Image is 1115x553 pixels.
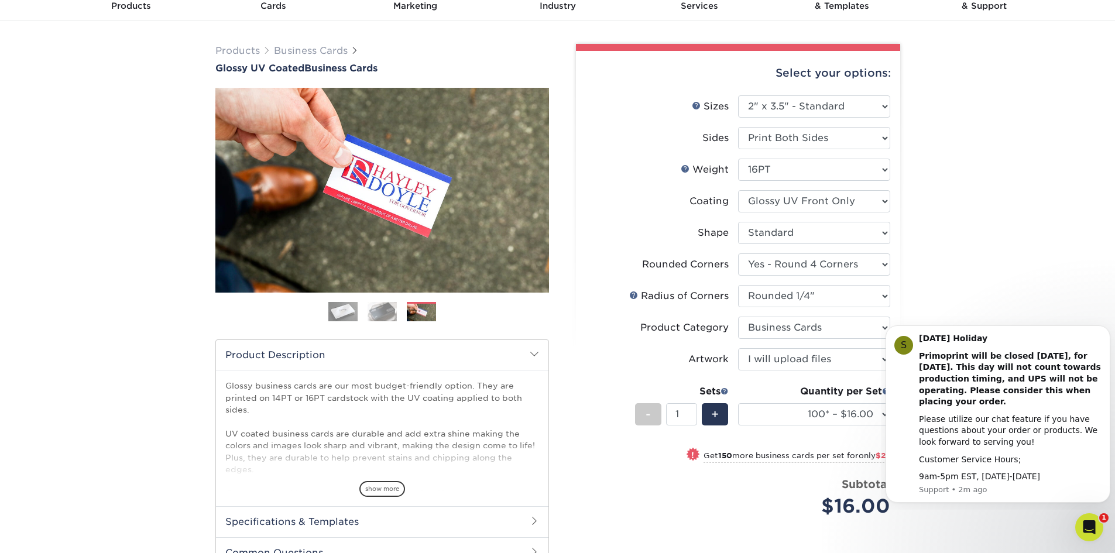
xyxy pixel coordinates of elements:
span: ! [691,449,694,461]
iframe: Intercom notifications message [881,315,1115,510]
div: Shape [698,226,729,240]
div: Product Category [640,321,729,335]
div: Weight [681,163,729,177]
div: Sizes [692,99,729,114]
div: Select your options: [585,51,891,95]
a: Products [215,45,260,56]
span: Glossy UV Coated [215,63,304,74]
img: Business Cards 03 [407,304,436,322]
img: Business Cards 01 [328,297,358,327]
div: Coating [689,194,729,208]
span: only [859,451,890,460]
div: Quantity per Set [738,384,890,399]
div: Sets [635,384,729,399]
span: show more [359,481,405,497]
span: $23 [876,451,890,460]
iframe: Intercom live chat [1075,513,1103,541]
strong: Subtotal [842,478,890,490]
div: Sides [702,131,729,145]
div: $16.00 [747,492,890,520]
h2: Specifications & Templates [216,506,548,537]
span: + [711,406,719,423]
div: Artwork [688,352,729,366]
p: Glossy business cards are our most budget-friendly option. They are printed on 14PT or 16PT cards... [225,380,539,535]
h1: Business Cards [215,63,549,74]
small: Get more business cards per set for [704,451,890,463]
img: Business Cards 02 [368,301,397,322]
span: - [646,406,651,423]
a: Glossy UV CoatedBusiness Cards [215,63,549,74]
div: Rounded Corners [642,257,729,272]
a: Business Cards [274,45,348,56]
img: Glossy UV Coated 03 [215,88,549,293]
h2: Product Description [216,340,548,370]
div: Radius of Corners [629,289,729,303]
strong: 150 [718,451,732,460]
span: 1 [1099,513,1109,523]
